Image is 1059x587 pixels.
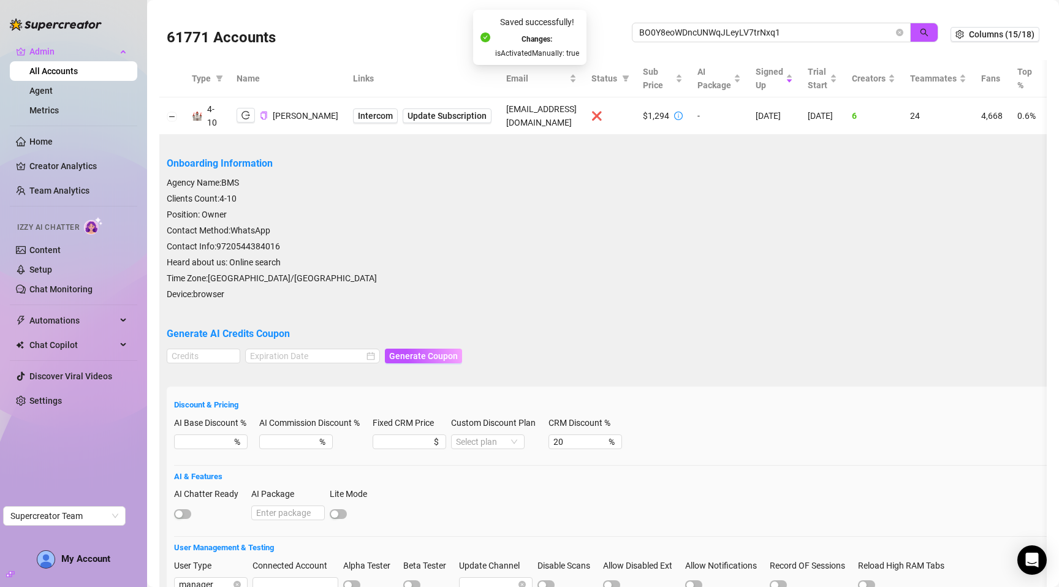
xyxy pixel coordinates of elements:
[808,65,827,92] span: Trial Start
[167,241,280,251] span: Contact Info: 9720544384016
[29,371,112,381] a: Discover Viral Videos
[748,60,800,97] th: Signed Up
[1017,545,1047,575] div: Open Intercom Messenger
[522,35,552,44] strong: Changes:
[845,60,903,97] th: Creators
[480,32,490,42] span: check-circle
[10,18,102,31] img: logo-BBDzfeDw.svg
[910,111,920,121] span: 24
[674,112,683,120] span: info-circle
[84,217,103,235] img: AI Chatter
[353,108,398,123] a: Intercom
[896,29,903,36] span: close-circle
[250,349,364,363] input: Expiration Date
[603,559,680,572] label: Allow Disabled Ext
[29,284,93,294] a: Chat Monitoring
[251,487,302,501] label: AI Package
[16,47,26,56] span: crown
[29,66,78,76] a: All Accounts
[636,60,690,97] th: Sub Price
[260,112,268,119] span: copy
[260,111,268,120] button: Copy Account UID
[167,28,276,48] h3: 61771 Accounts
[167,194,237,203] span: Clients Count: 4-10
[167,273,377,283] span: Time Zone: [GEOGRAPHIC_DATA]/[GEOGRAPHIC_DATA]
[800,97,845,135] td: [DATE]
[969,29,1034,39] span: Columns (15/18)
[346,60,499,97] th: Links
[756,65,783,92] span: Signed Up
[213,69,226,88] span: filter
[643,109,669,123] div: $1,294
[548,416,618,430] label: CRM Discount %
[955,30,964,39] span: setting
[373,416,442,430] label: Fixed CRM Price
[499,60,584,97] th: Email
[192,109,202,123] div: 🏰
[174,416,254,430] label: AI Base Discount %
[216,75,223,82] span: filter
[697,65,731,92] span: AI Package
[974,60,1010,97] th: Fans
[167,289,224,299] span: Device: browser
[174,509,191,519] button: AI Chatter Ready
[252,559,335,572] label: Connected Account
[495,15,579,29] div: Saved successfully!
[174,559,219,572] label: User Type
[167,225,270,235] span: Contact Method: WhatsApp
[1017,111,1036,121] span: 0.6%
[330,509,347,519] button: Lite Mode
[174,487,246,501] label: AI Chatter Ready
[451,416,544,430] label: Custom Discount Plan
[273,111,338,121] span: [PERSON_NAME]
[903,60,974,97] th: Teammates
[690,60,748,97] th: AI Package
[385,349,462,363] button: Generate Coupon
[622,75,629,82] span: filter
[553,435,606,449] input: CRM Discount %
[330,487,375,501] label: Lite Mode
[343,559,398,572] label: Alpha Tester
[403,108,492,123] button: Update Subscription
[264,435,317,449] input: AI Commission Discount %
[6,570,15,578] span: build
[643,65,673,92] span: Sub Price
[800,60,845,97] th: Trial Start
[237,108,255,123] button: logout
[29,245,61,255] a: Content
[167,178,239,187] span: Agency Name: BMS
[770,559,853,572] label: Record OF Sessions
[459,559,528,572] label: Update Channel
[639,26,894,39] input: Search by UID / Name / Email / Creator Username
[29,137,53,146] a: Home
[910,72,957,85] span: Teammates
[858,559,952,572] label: Reload High RAM Tabs
[61,553,110,564] span: My Account
[920,28,928,37] span: search
[29,105,59,115] a: Metrics
[29,335,116,355] span: Chat Copilot
[852,72,886,85] span: Creators
[403,559,454,572] label: Beta Tester
[29,186,89,195] a: Team Analytics
[167,349,240,363] input: Credits
[591,111,602,121] span: ❌
[620,69,632,88] span: filter
[179,435,232,449] input: AI Base Discount %
[29,156,127,176] a: Creator Analytics
[16,341,24,349] img: Chat Copilot
[389,351,458,361] span: Generate Coupon
[167,257,281,267] span: Heard about us: Online search
[29,265,52,275] a: Setup
[852,111,857,121] span: 6
[591,72,617,85] span: Status
[207,102,222,129] div: 4-10
[37,551,55,568] img: AD_cMMTxCeTpmN1d5MnKJ1j-_uXZCpTKapSSqNGg4PyXtR_tCW7gZXTNmFz2tpVv9LSyNV7ff1CaS4f4q0HLYKULQOwoM5GQR...
[951,27,1039,42] button: Columns (15/18)
[229,60,346,97] th: Name
[358,109,393,123] span: Intercom
[259,416,368,430] label: AI Commission Discount %
[29,311,116,330] span: Automations
[690,97,748,135] td: -
[537,559,598,572] label: Disable Scans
